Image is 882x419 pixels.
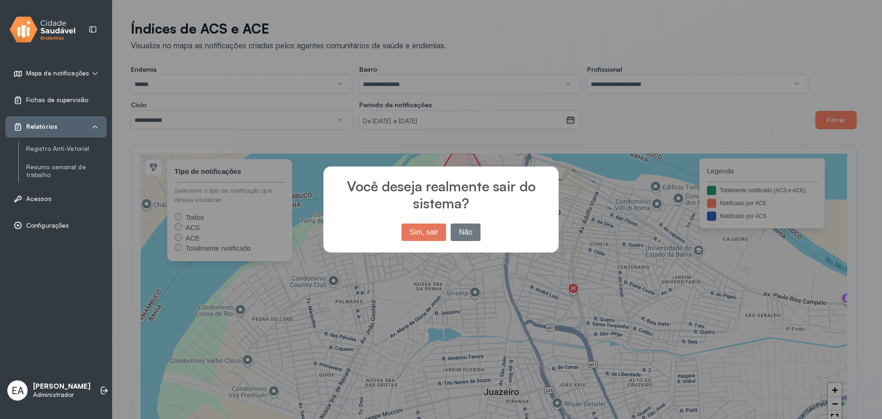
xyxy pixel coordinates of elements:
span: EA [11,385,24,396]
span: Mapa de notificações [26,69,89,77]
p: [PERSON_NAME] [33,382,90,391]
h2: Você deseja realmente sair do sistema? [323,166,559,212]
img: logo.svg [10,15,76,45]
span: Configurações [26,222,69,230]
button: Não [451,224,481,241]
span: Acessos [26,195,51,203]
a: Resumo semanal de trabalho [26,163,107,179]
button: Sim, sair [401,224,446,241]
span: Relatórios [26,123,57,131]
a: Registro Anti-Vetorial [26,145,107,153]
span: Fichas de supervisão [26,96,88,104]
p: Administrador [33,391,90,399]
